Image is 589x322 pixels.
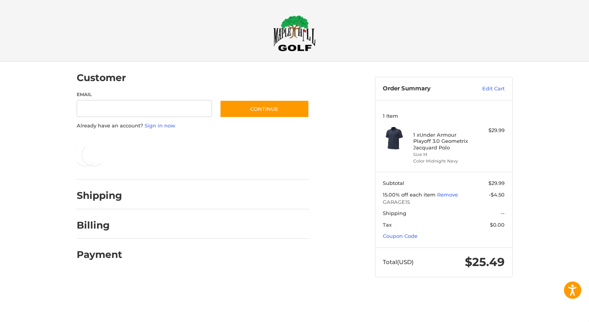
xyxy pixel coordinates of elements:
[490,222,505,228] span: $0.00
[383,180,404,186] span: Subtotal
[465,255,505,269] span: $25.49
[77,219,122,231] h2: Billing
[383,233,417,239] a: Coupon Code
[77,122,309,130] p: Already have an account?
[466,85,505,93] a: Edit Cart
[383,192,437,198] span: 15.00% off each item
[383,210,406,216] span: Shipping
[220,100,309,118] button: Continue
[273,15,316,51] img: Maple Hill Golf
[77,72,126,84] h2: Customer
[474,127,505,134] div: $29.99
[413,151,472,158] li: Size M
[383,222,392,228] span: Tax
[145,122,175,129] a: Sign in now
[77,190,122,202] h2: Shipping
[383,258,414,266] span: Total (USD)
[413,132,472,151] h4: 1 x Under Armour Playoff 3.0 Geometrix Jacquard Polo
[488,180,505,186] span: $29.99
[489,192,505,198] span: -$4.50
[437,192,458,198] a: Remove
[413,158,472,164] li: Color Midnight Navy
[383,113,505,119] h3: 1 Item
[501,210,505,216] span: --
[383,85,466,93] h3: Order Summary
[383,198,505,206] span: GARAGE15
[77,91,212,98] label: Email
[77,249,122,261] h2: Payment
